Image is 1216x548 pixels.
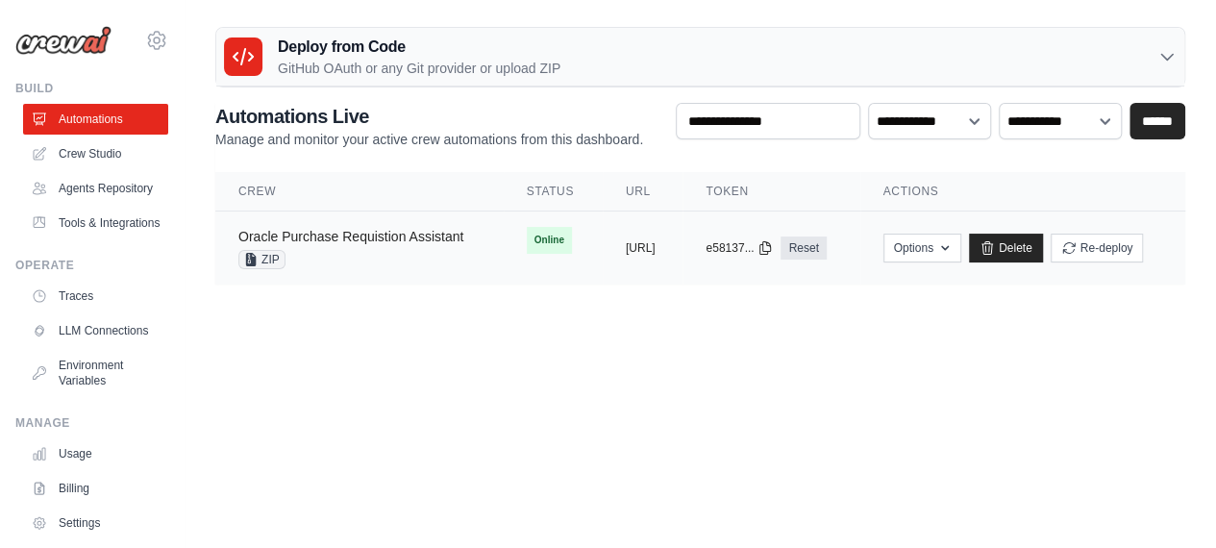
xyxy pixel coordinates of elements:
button: Re-deploy [1051,234,1144,262]
h2: Automations Live [215,103,643,130]
a: Crew Studio [23,138,168,169]
th: URL [603,172,683,212]
a: Traces [23,281,168,311]
a: Delete [969,234,1043,262]
a: Oracle Purchase Requistion Assistant [238,229,463,244]
th: Status [504,172,603,212]
button: Options [883,234,961,262]
span: ZIP [238,250,285,269]
th: Token [682,172,859,212]
span: Online [527,227,572,254]
a: Tools & Integrations [23,208,168,238]
a: LLM Connections [23,315,168,346]
div: Operate [15,258,168,273]
h3: Deploy from Code [278,36,560,59]
a: Reset [781,237,826,260]
div: Manage [15,415,168,431]
th: Crew [215,172,504,212]
img: Logo [15,26,112,55]
p: Manage and monitor your active crew automations from this dashboard. [215,130,643,149]
a: Environment Variables [23,350,168,396]
th: Actions [860,172,1185,212]
a: Usage [23,438,168,469]
a: Billing [23,473,168,504]
div: Build [15,81,168,96]
button: e58137... [706,240,773,256]
a: Settings [23,508,168,538]
a: Agents Repository [23,173,168,204]
p: GitHub OAuth or any Git provider or upload ZIP [278,59,560,78]
a: Automations [23,104,168,135]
